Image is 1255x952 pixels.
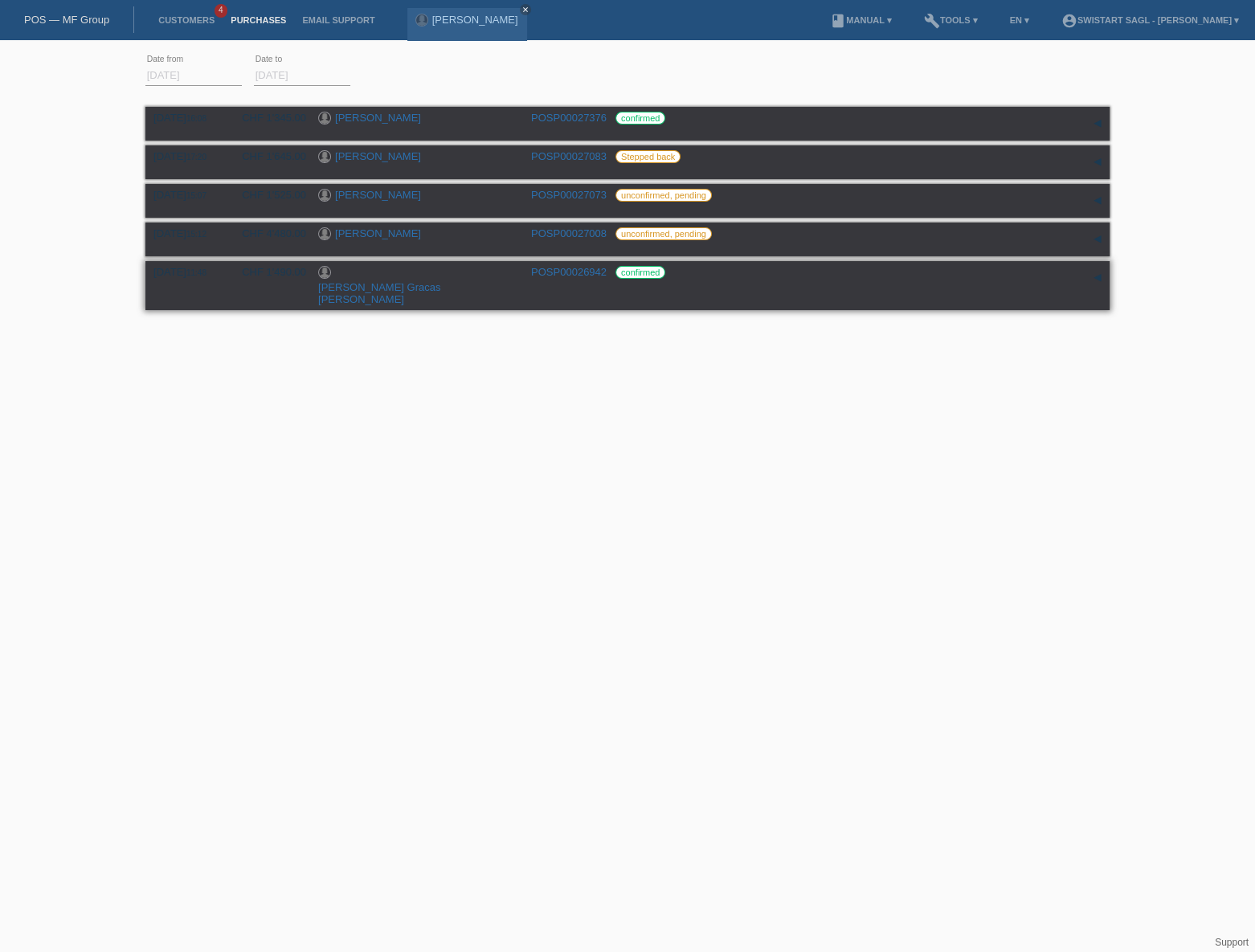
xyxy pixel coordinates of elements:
i: build [924,13,940,29]
span: 15:12 [186,230,206,239]
div: CHF 1'645.00 [230,150,306,162]
a: [PERSON_NAME] [335,227,421,239]
span: 17:20 [186,153,206,161]
div: expand/collapse [1085,150,1110,174]
a: [PERSON_NAME] Gracas [PERSON_NAME] [318,281,440,305]
div: [DATE] [153,150,218,162]
a: [PERSON_NAME] [335,150,421,162]
a: Purchases [223,15,294,25]
a: [PERSON_NAME] [335,189,421,201]
div: [DATE] [153,112,218,124]
a: POSP00026942 [531,266,607,278]
a: account_circleSwistart Sagl - [PERSON_NAME] ▾ [1053,15,1247,25]
a: POSP00027376 [531,112,607,124]
a: EN ▾ [1002,15,1037,25]
a: Support [1215,937,1249,948]
a: POS — MF Group [24,14,109,26]
a: [PERSON_NAME] [335,112,421,124]
div: expand/collapse [1085,227,1110,251]
a: bookManual ▾ [822,15,900,25]
label: confirmed [615,112,665,125]
a: buildTools ▾ [916,15,986,25]
a: POSP00027083 [531,150,607,162]
a: Customers [150,15,223,25]
div: expand/collapse [1085,266,1110,290]
div: CHF 4'480.00 [230,227,306,239]
div: CHF 1'525.00 [230,189,306,201]
div: [DATE] [153,227,218,239]
label: Stepped back [615,150,681,163]
label: confirmed [615,266,665,279]
div: expand/collapse [1085,112,1110,136]
i: account_circle [1061,13,1077,29]
label: unconfirmed, pending [615,227,712,240]
i: close [521,6,529,14]
div: CHF 1'345.00 [230,112,306,124]
span: 16:08 [186,114,206,123]
a: close [520,4,531,15]
div: expand/collapse [1085,189,1110,213]
span: 15:07 [186,191,206,200]
label: unconfirmed, pending [615,189,712,202]
div: [DATE] [153,189,218,201]
a: POSP00027073 [531,189,607,201]
a: POSP00027008 [531,227,607,239]
div: CHF 1'490.00 [230,266,306,278]
a: [PERSON_NAME] [432,14,518,26]
span: 11:48 [186,268,206,277]
i: book [830,13,846,29]
a: Email Support [294,15,382,25]
div: [DATE] [153,266,218,278]
span: 4 [215,4,227,18]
